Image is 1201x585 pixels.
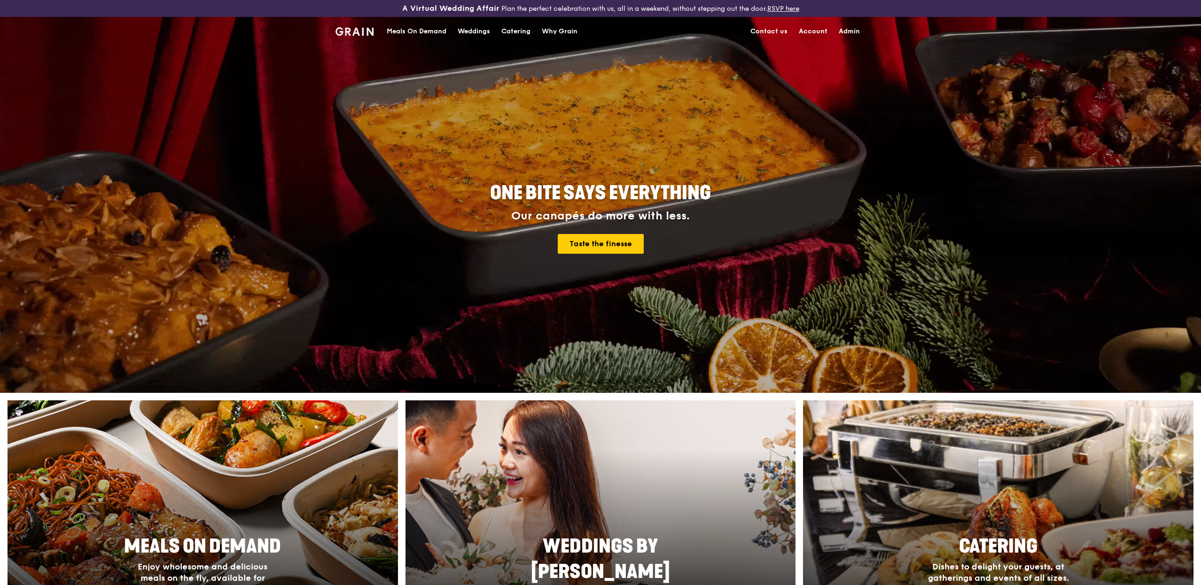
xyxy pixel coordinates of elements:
[335,27,374,36] img: Grain
[531,535,670,583] span: Weddings by [PERSON_NAME]
[536,17,583,46] a: Why Grain
[496,17,536,46] a: Catering
[452,17,496,46] a: Weddings
[745,17,793,46] a: Contact us
[833,17,866,46] a: Admin
[490,182,711,204] span: ONE BITE SAYS EVERYTHING
[959,535,1037,558] span: Catering
[458,17,490,46] div: Weddings
[558,234,644,254] a: Taste the finesse
[793,17,833,46] a: Account
[387,17,446,46] div: Meals On Demand
[542,17,577,46] div: Why Grain
[431,210,770,223] div: Our canapés do more with less.
[501,17,530,46] div: Catering
[124,535,281,558] span: Meals On Demand
[402,4,499,13] h3: A Virtual Wedding Affair
[928,562,1069,583] span: Dishes to delight your guests, at gatherings and events of all sizes.
[330,4,871,13] div: Plan the perfect celebration with us, all in a weekend, without stepping out the door.
[335,16,374,45] a: GrainGrain
[767,5,799,13] a: RSVP here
